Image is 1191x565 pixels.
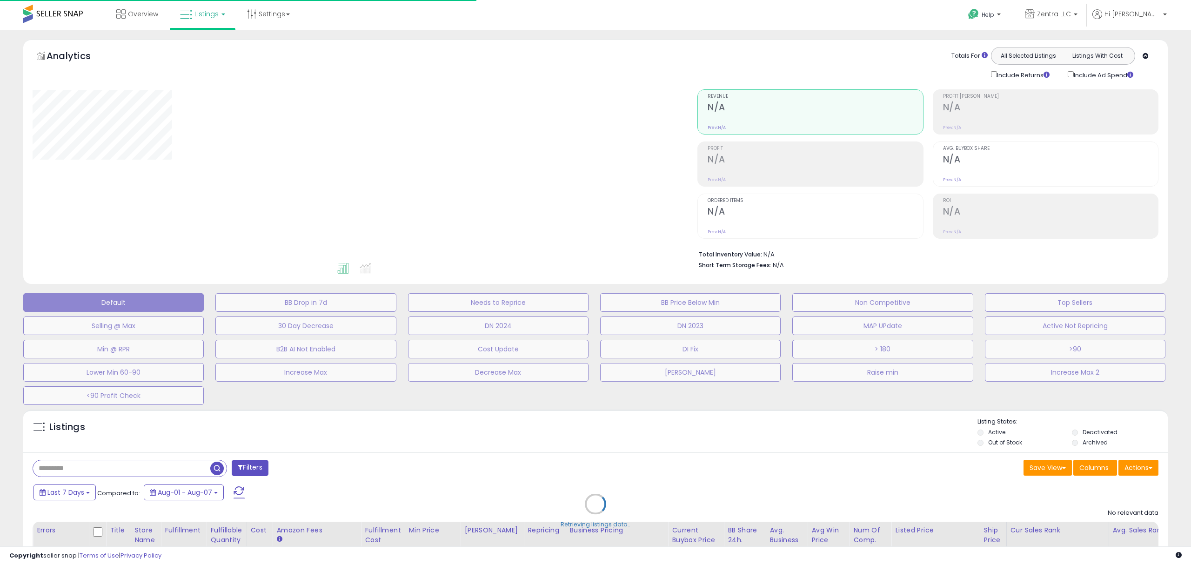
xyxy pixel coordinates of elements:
button: 30 Day Decrease [215,316,396,335]
span: Profit [708,146,923,151]
span: ROI [943,198,1158,203]
span: Revenue [708,94,923,99]
button: Increase Max [215,363,396,382]
button: BB Drop in 7d [215,293,396,312]
button: Needs to Reprice [408,293,589,312]
button: Non Competitive [792,293,973,312]
button: Top Sellers [985,293,1165,312]
h2: N/A [708,102,923,114]
div: Include Ad Spend [1061,69,1148,80]
button: [PERSON_NAME] [600,363,781,382]
button: DI Fix [600,340,781,358]
small: Prev: N/A [943,177,961,182]
span: Overview [128,9,158,19]
div: Retrieving listings data.. [561,520,630,529]
button: DN 2023 [600,316,781,335]
small: Prev: N/A [708,125,726,130]
span: Zentra LLC [1037,9,1071,19]
button: Listings With Cost [1063,50,1132,62]
button: Cost Update [408,340,589,358]
button: B2B AI Not Enabled [215,340,396,358]
span: Ordered Items [708,198,923,203]
button: Increase Max 2 [985,363,1165,382]
button: Lower Min 60-90 [23,363,204,382]
div: seller snap | | [9,552,161,560]
h2: N/A [708,206,923,219]
a: Help [961,1,1010,30]
i: Get Help [968,8,979,20]
button: All Selected Listings [994,50,1063,62]
button: > 180 [792,340,973,358]
h2: N/A [708,154,923,167]
small: Prev: N/A [943,229,961,235]
span: Hi [PERSON_NAME] [1104,9,1160,19]
h2: N/A [943,154,1158,167]
span: Listings [194,9,219,19]
button: Raise min [792,363,973,382]
span: N/A [773,261,784,269]
h5: Analytics [47,49,109,65]
b: Short Term Storage Fees: [699,261,771,269]
span: Avg. Buybox Share [943,146,1158,151]
span: Profit [PERSON_NAME] [943,94,1158,99]
b: Total Inventory Value: [699,250,762,258]
button: Active Not Repricing [985,316,1165,335]
button: MAP UPdate [792,316,973,335]
button: Selling @ Max [23,316,204,335]
span: Help [982,11,994,19]
a: Hi [PERSON_NAME] [1092,9,1167,30]
strong: Copyright [9,551,43,560]
small: Prev: N/A [708,177,726,182]
div: Totals For [951,52,988,61]
small: Prev: N/A [708,229,726,235]
button: >90 [985,340,1165,358]
button: <90 Profit Check [23,386,204,405]
button: Default [23,293,204,312]
button: Min @ RPR [23,340,204,358]
button: BB Price Below Min [600,293,781,312]
h2: N/A [943,102,1158,114]
small: Prev: N/A [943,125,961,130]
div: Include Returns [984,69,1061,80]
button: Decrease Max [408,363,589,382]
h2: N/A [943,206,1158,219]
button: DN 2024 [408,316,589,335]
li: N/A [699,248,1151,259]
